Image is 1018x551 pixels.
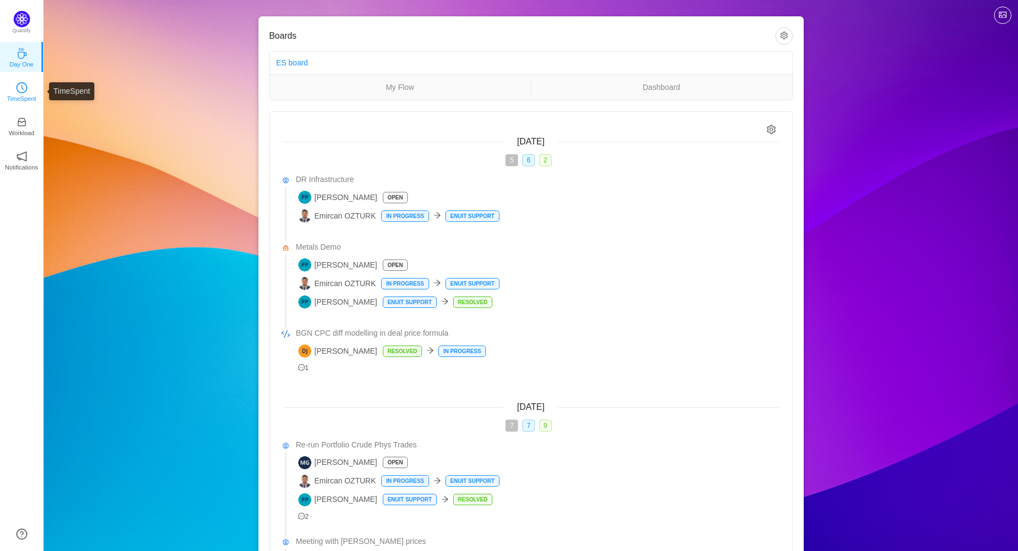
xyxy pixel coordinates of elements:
[5,162,38,172] p: Notifications
[298,295,311,308] img: PP
[505,420,518,432] span: 7
[531,81,792,93] a: Dashboard
[16,120,27,131] a: icon: inboxWorkload
[16,151,27,162] i: icon: notification
[383,192,407,203] p: Open
[994,7,1011,24] button: icon: picture
[16,82,27,93] i: icon: clock-circle
[298,364,305,371] i: icon: message
[13,27,31,35] p: Quantify
[16,86,27,96] a: icon: clock-circleTimeSpent
[439,346,485,356] p: In Progress
[16,51,27,62] a: icon: coffeeDay One
[383,346,421,356] p: Resolved
[441,298,449,305] i: icon: arrow-right
[454,297,492,307] p: Resolved
[296,439,417,451] span: Re-run Portfolio Crude Phys Trades
[9,59,33,69] p: Day One
[296,174,354,185] span: DR Infrastructure
[16,48,27,59] i: icon: coffee
[296,328,449,339] span: BGN CPC diff modelling in deal price formula
[383,457,407,468] p: Open
[298,344,377,358] span: [PERSON_NAME]
[298,258,311,271] img: PP
[298,191,377,204] span: [PERSON_NAME]
[296,241,779,253] a: Metals Demo
[505,154,518,166] span: 5
[298,513,309,520] span: 2
[298,513,305,520] i: icon: message
[426,347,434,354] i: icon: arrow-right
[383,297,436,307] p: Enuit Support
[446,476,499,486] p: Enuit Support
[298,364,309,372] span: 1
[296,439,779,451] a: Re-run Portfolio Crude Phys Trades
[296,536,779,547] a: Meeting with [PERSON_NAME] prices
[298,493,311,506] img: PP
[14,11,30,27] img: Quantify
[16,529,27,540] a: icon: question-circle
[298,258,377,271] span: [PERSON_NAME]
[296,174,779,185] a: DR Infrastructure
[446,211,499,221] p: Enuit Support
[16,154,27,165] a: icon: notificationNotifications
[382,476,428,486] p: In Progress
[517,402,544,411] span: [DATE]
[298,209,311,222] img: EO
[454,494,492,505] p: Resolved
[298,493,377,506] span: [PERSON_NAME]
[441,495,449,503] i: icon: arrow-right
[382,278,428,289] p: In Progress
[298,475,376,488] span: Emircan OZTURK
[7,94,37,104] p: TimeSpent
[296,536,426,547] span: Meeting with [PERSON_NAME] prices
[298,209,376,222] span: Emircan OZTURK
[298,456,377,469] span: [PERSON_NAME]
[270,81,531,93] a: My Flow
[276,58,308,67] a: ES board
[296,328,779,339] a: BGN CPC diff modelling in deal price formula
[775,27,793,45] button: icon: setting
[298,295,377,308] span: [PERSON_NAME]
[539,420,552,432] span: 9
[383,260,407,270] p: Open
[446,278,499,289] p: Enuit Support
[16,117,27,128] i: icon: inbox
[296,241,341,253] span: Metals Demo
[433,279,441,287] i: icon: arrow-right
[298,344,311,358] img: DJ
[9,128,34,138] p: Workload
[383,494,436,505] p: Enuit Support
[433,477,441,485] i: icon: arrow-right
[298,191,311,204] img: PP
[298,277,311,290] img: EO
[298,456,311,469] img: MG
[433,211,441,219] i: icon: arrow-right
[517,137,544,146] span: [DATE]
[522,420,535,432] span: 7
[382,211,428,221] p: In Progress
[539,154,552,166] span: 2
[269,31,775,41] h3: Boards
[767,125,776,134] i: icon: setting
[298,475,311,488] img: EO
[522,154,535,166] span: 6
[298,277,376,290] span: Emircan OZTURK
